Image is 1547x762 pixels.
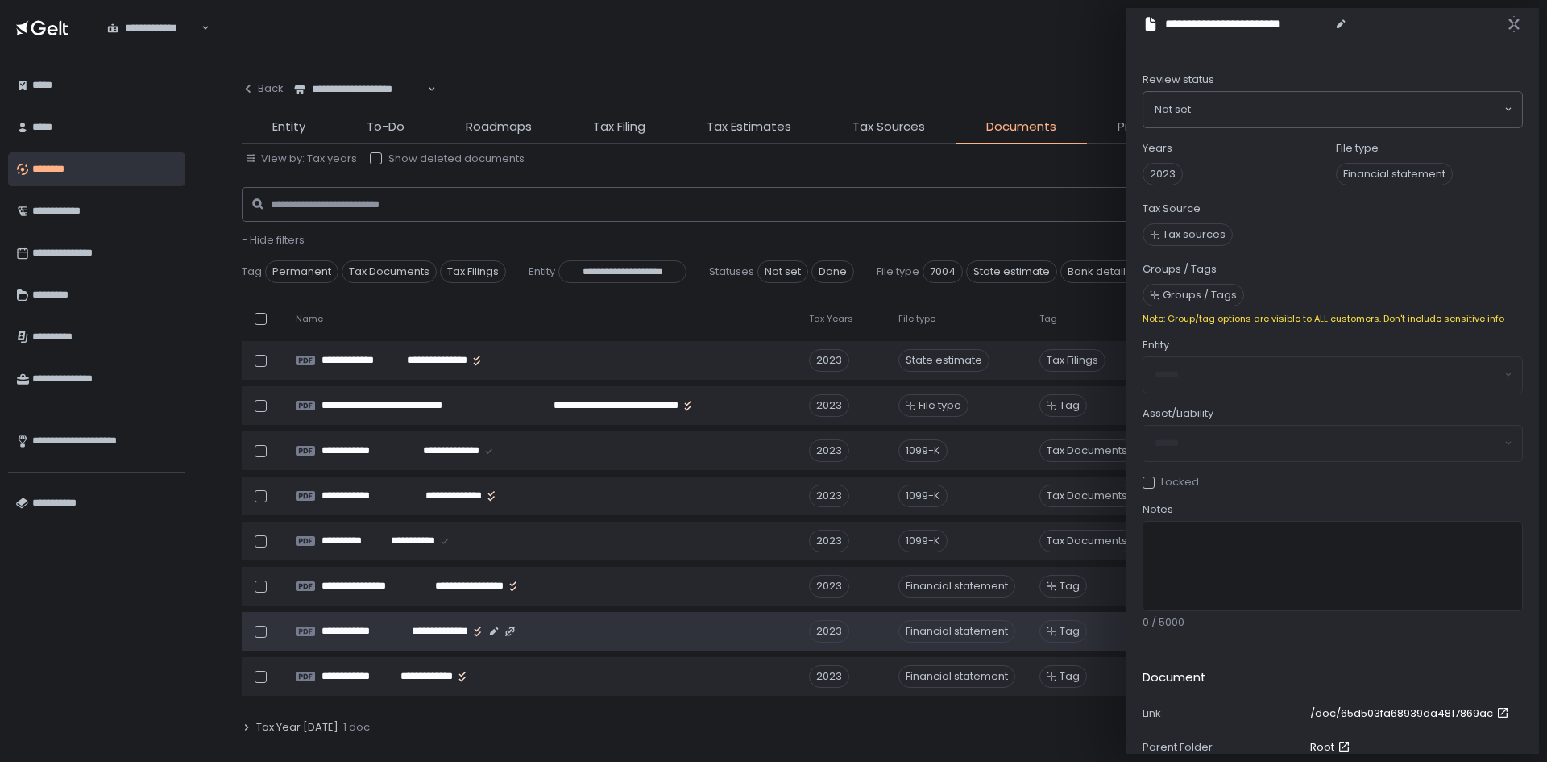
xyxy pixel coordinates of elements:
span: File type [898,313,935,325]
span: File type [919,398,961,413]
span: Tax Documents [1039,530,1134,552]
input: Search for option [1191,102,1503,118]
div: 2023 [809,665,849,688]
div: 2023 [809,439,849,462]
div: Link [1143,706,1304,721]
span: Done [811,260,854,283]
button: Back [242,73,284,105]
span: Review status [1143,73,1214,87]
div: Financial statement [898,665,1015,688]
span: Tax sources [1163,227,1226,242]
label: File type [1336,141,1379,156]
span: Groups / Tags [1163,288,1237,302]
span: Permanent [265,260,338,283]
span: 2023 [1143,163,1183,185]
label: Groups / Tags [1143,262,1217,277]
label: Tax Source [1143,202,1201,216]
span: Tag [1060,579,1080,593]
div: 0 / 5000 [1143,615,1523,630]
div: Search for option [284,73,436,106]
span: Tag [1060,624,1080,639]
h2: Document [1143,668,1206,687]
a: Root [1310,740,1354,755]
div: Note: Group/tag options are visible to ALL customers. Don't include sensitive info [1143,313,1523,325]
div: State estimate [898,349,989,372]
span: Tax Years [809,313,853,325]
span: Tax Documents [342,260,437,283]
span: 1 doc [343,720,370,735]
div: 2023 [809,530,849,552]
div: 2023 [809,575,849,598]
span: Tax Filings [440,260,506,283]
span: Entity [1143,338,1169,352]
span: Name [296,313,323,325]
span: Not set [757,260,808,283]
a: /doc/65d503fa68939da4817869ac [1310,706,1512,721]
button: View by: Tax years [245,152,357,166]
span: Tag [242,264,262,279]
span: Financial statement [1336,163,1453,185]
div: 2023 [809,620,849,643]
span: Tax Documents [1039,485,1134,507]
span: Entity [272,118,305,136]
span: Tax Documents [1039,439,1134,462]
span: Tax Estimates [707,118,791,136]
input: Search for option [199,20,200,36]
span: File type [877,264,919,279]
span: 7004 [923,260,963,283]
div: Back [242,81,284,96]
button: - Hide filters [242,233,305,248]
span: Asset/Liability [1143,406,1213,421]
span: Tax Filings [1039,349,1105,372]
span: Statuses [709,264,754,279]
div: Financial statement [898,620,1015,643]
div: Search for option [97,11,209,45]
div: Financial statement [898,575,1015,598]
div: 2023 [809,394,849,417]
div: 1099-K [898,439,948,462]
span: Tag [1060,398,1080,413]
div: Parent Folder [1143,740,1304,755]
div: 1099-K [898,530,948,552]
div: 2023 [809,485,849,507]
span: Not set [1155,102,1191,118]
span: Notes [1143,502,1173,517]
span: Entity [529,264,555,279]
span: Projections [1118,118,1184,136]
div: 2023 [809,349,849,372]
span: Tax Year [DATE] [256,720,338,735]
span: Bank details [1060,260,1138,283]
span: - Hide filters [242,232,305,248]
span: Tax Filing [593,118,645,136]
span: Tag [1039,313,1057,325]
div: Search for option [1143,92,1522,127]
span: State estimate [966,260,1057,283]
label: Years [1143,141,1172,156]
span: Tag [1060,669,1080,684]
div: 1099-K [898,485,948,507]
span: Roadmaps [466,118,532,136]
span: Tax Sources [852,118,925,136]
span: To-Do [367,118,404,136]
span: Documents [986,118,1056,136]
